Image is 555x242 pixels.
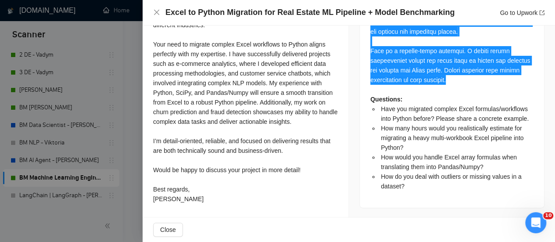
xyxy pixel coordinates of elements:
iframe: Intercom live chat [525,212,546,233]
h4: Excel to Python Migration for Real Estate ML Pipeline + Model Benchmarking [165,7,455,18]
span: Have you migrated complex Excel formulas/workflows into Python before? Please share a concrete ex... [381,105,529,122]
span: export [539,10,544,15]
span: Close [160,225,176,235]
span: How do you deal with outliers or missing values in a dataset? [381,173,522,190]
a: Go to Upworkexport [500,9,544,16]
strong: Questions: [370,96,402,103]
span: How many hours would you realistically estimate for migrating a heavy multi-workbook Excel pipeli... [381,125,523,151]
span: close [153,9,160,16]
button: Close [153,223,183,237]
span: How would you handle Excel array formulas when translating them into Pandas/Numpy? [381,154,517,170]
button: Close [153,9,160,16]
span: 10 [543,212,553,219]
